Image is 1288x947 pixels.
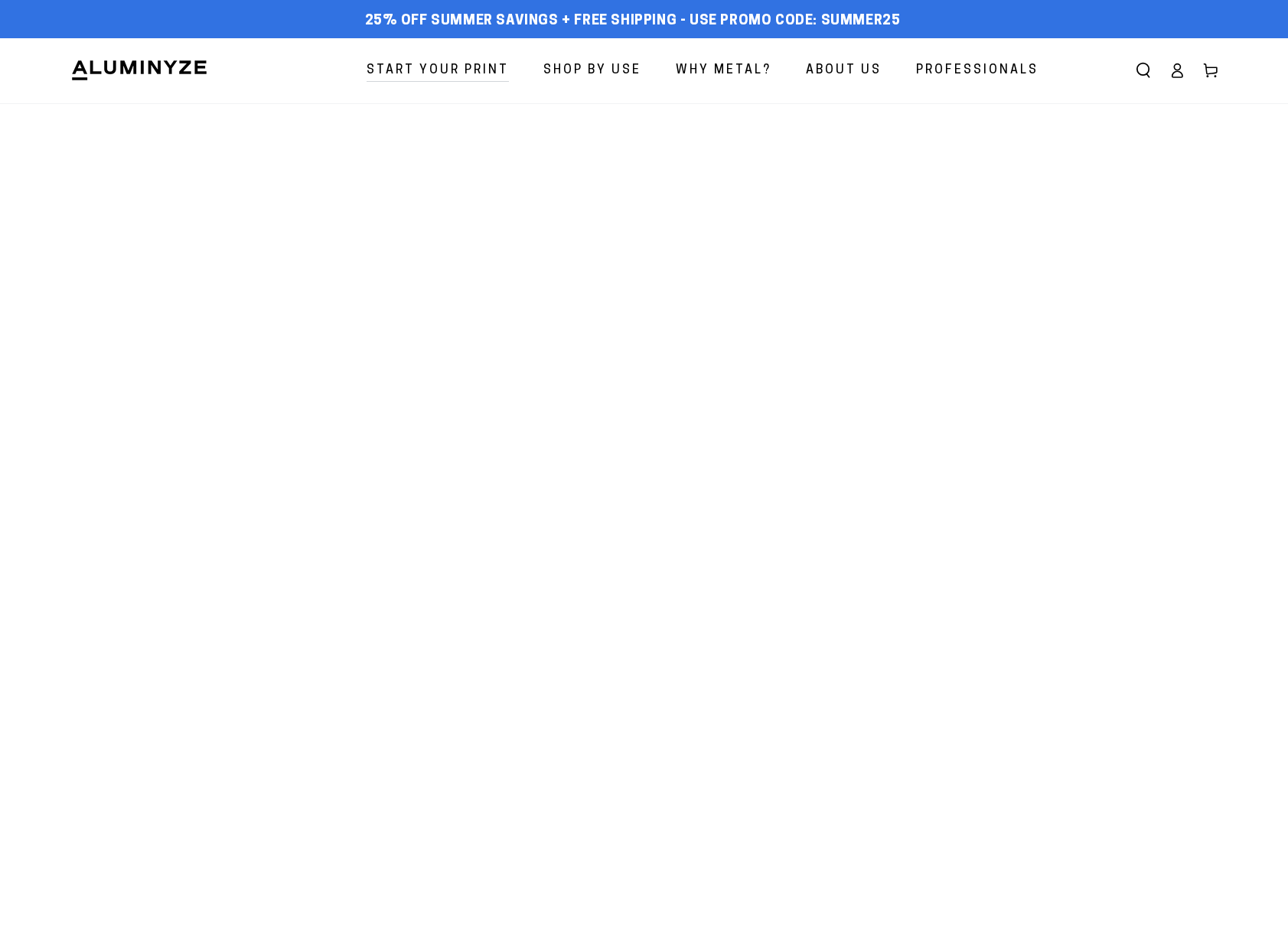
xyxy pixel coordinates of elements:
span: Professionals [916,60,1039,82]
a: Why Metal? [664,50,783,91]
summary: Search our site [1127,54,1160,87]
a: Professionals [905,50,1050,91]
span: Shop By Use [543,60,641,82]
a: About Us [794,50,893,91]
img: Aluminyze [70,59,208,82]
span: Why Metal? [676,60,771,82]
a: Shop By Use [532,50,653,91]
a: Start Your Print [355,50,520,91]
span: Start Your Print [367,60,509,82]
span: About Us [806,60,882,82]
span: 25% off Summer Savings + Free Shipping - Use Promo Code: SUMMER25 [365,13,901,30]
